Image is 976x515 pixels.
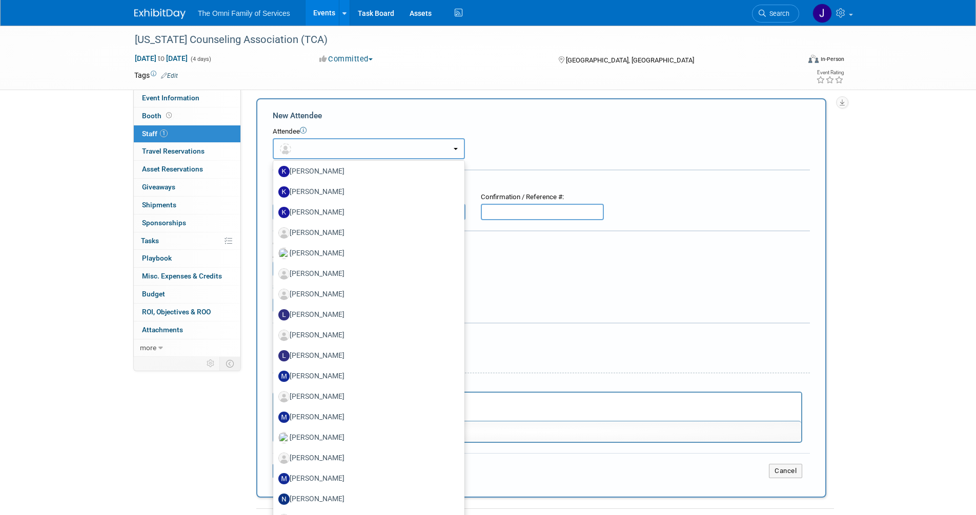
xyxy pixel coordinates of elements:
img: Format-Inperson.png [808,55,819,63]
span: Search [766,10,789,17]
img: Associate-Profile-5.png [278,391,290,402]
img: K.jpg [278,186,290,198]
span: more [140,344,156,352]
div: Event Rating [816,70,844,75]
button: Committed [316,54,377,65]
span: Travel Reservations [142,147,205,155]
label: [PERSON_NAME] [278,491,454,507]
span: Shipments [142,201,176,209]
span: Event Information [142,94,199,102]
a: Staff1 [134,125,240,143]
div: Registration / Ticket Info (optional) [273,177,810,187]
a: Asset Reservations [134,161,240,178]
img: Associate-Profile-5.png [278,268,290,280]
td: Tags [134,70,178,80]
a: Giveaways [134,179,240,196]
label: [PERSON_NAME] [278,327,454,344]
label: [PERSON_NAME] [278,163,454,180]
img: Jennifer Wigal [812,4,832,23]
label: [PERSON_NAME] [278,430,454,446]
img: L.jpg [278,350,290,361]
div: Confirmation / Reference #: [481,192,604,202]
a: Attachments [134,321,240,339]
a: Shipments [134,197,240,214]
a: more [134,339,240,357]
label: [PERSON_NAME] [278,470,454,487]
span: Attachments [142,326,183,334]
img: L.jpg [278,309,290,320]
label: [PERSON_NAME] [278,307,454,323]
a: Sponsorships [134,214,240,232]
label: [PERSON_NAME] [278,266,454,282]
span: to [156,54,166,62]
span: Giveaways [142,183,175,191]
img: Associate-Profile-5.png [278,227,290,239]
span: Staff [142,130,168,138]
span: Sponsorships [142,219,186,227]
span: (4 days) [190,56,211,62]
label: [PERSON_NAME] [278,368,454,384]
a: Event Information [134,90,240,107]
span: Booth not reserved yet [164,112,174,119]
span: [DATE] [DATE] [134,54,188,63]
span: 1 [160,130,168,137]
span: ROI, Objectives & ROO [142,308,211,316]
label: [PERSON_NAME] [278,409,454,425]
span: Budget [142,290,165,298]
label: [PERSON_NAME] [278,450,454,466]
label: [PERSON_NAME] [278,225,454,241]
a: Budget [134,286,240,303]
label: [PERSON_NAME] [278,348,454,364]
iframe: Rich Text Area [274,393,801,421]
label: [PERSON_NAME] [278,204,454,221]
span: Tasks [141,237,159,245]
div: In-Person [820,55,844,63]
div: Cost: [273,239,810,249]
span: Asset Reservations [142,165,203,173]
img: K.jpg [278,166,290,177]
label: [PERSON_NAME] [278,286,454,303]
img: M.jpg [278,371,290,382]
a: Search [752,5,799,23]
a: ROI, Objectives & ROO [134,304,240,321]
div: [US_STATE] Counseling Association (TCA) [131,31,784,49]
label: [PERSON_NAME] [278,245,454,262]
img: N.jpg [278,493,290,505]
img: M.jpg [278,412,290,423]
a: Playbook [134,250,240,267]
td: Toggle Event Tabs [220,357,241,370]
a: Misc. Expenses & Credits [134,268,240,285]
a: Tasks [134,232,240,250]
span: [GEOGRAPHIC_DATA], [GEOGRAPHIC_DATA] [566,56,694,64]
img: Associate-Profile-5.png [278,289,290,300]
div: Misc. Attachments & Notes [273,330,810,340]
div: New Attendee [273,110,810,121]
span: The Omni Family of Services [198,9,290,17]
a: Travel Reservations [134,143,240,160]
img: M.jpg [278,473,290,484]
span: Booth [142,112,174,120]
img: ExhibitDay [134,9,186,19]
div: Attendee [273,127,810,137]
img: Associate-Profile-5.png [278,330,290,341]
a: Booth [134,108,240,125]
a: Edit [161,72,178,79]
label: [PERSON_NAME] [278,184,454,200]
span: Misc. Expenses & Credits [142,272,222,280]
button: Cancel [769,464,802,478]
img: Associate-Profile-5.png [278,453,290,464]
div: Notes [273,380,802,390]
img: K.jpg [278,207,290,218]
label: [PERSON_NAME] [278,389,454,405]
div: Event Format [739,53,844,69]
span: Playbook [142,254,172,262]
td: Personalize Event Tab Strip [202,357,220,370]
